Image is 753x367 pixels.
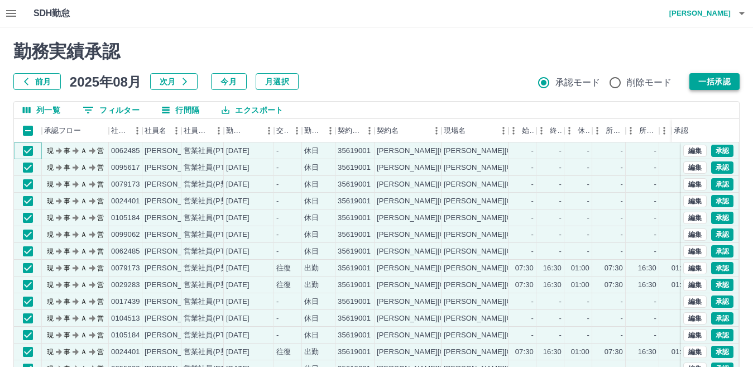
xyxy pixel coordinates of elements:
div: - [559,146,562,156]
div: - [587,213,589,223]
div: 35619001 [338,330,371,341]
div: 所定開始 [592,119,626,142]
div: - [654,179,656,190]
text: 現 [47,214,54,222]
div: [PERSON_NAME][GEOGRAPHIC_DATA] [377,246,515,257]
div: 現場名 [442,119,509,142]
div: 営業社員(PT契約) [184,163,242,173]
text: 事 [64,281,70,289]
button: 列選択 [14,102,69,118]
div: 社員番号 [111,119,129,142]
div: - [276,313,279,324]
button: 承認 [711,312,733,325]
div: - [654,330,656,341]
div: [PERSON_NAME] [145,280,205,290]
div: - [276,297,279,307]
div: 0095617 [111,163,140,173]
text: 事 [64,264,70,272]
div: 営業社員(P契約) [184,196,238,207]
div: 所定開始 [606,119,623,142]
div: - [621,297,623,307]
div: 契約コード [335,119,375,142]
div: - [559,213,562,223]
div: [PERSON_NAME][GEOGRAPHIC_DATA]西部共同調理場 [444,246,633,257]
div: - [276,246,279,257]
div: - [587,146,589,156]
button: 編集 [683,262,707,274]
text: 営 [97,281,104,289]
text: Ａ [80,247,87,255]
div: - [654,146,656,156]
div: 休日 [304,297,319,307]
text: 事 [64,147,70,155]
div: - [531,330,534,341]
text: Ａ [80,164,87,171]
div: [PERSON_NAME][GEOGRAPHIC_DATA]西部共同調理場 [444,179,633,190]
div: 0105184 [111,330,140,341]
div: 営業社員(P契約) [184,263,238,274]
text: 営 [97,247,104,255]
button: 承認 [711,228,733,241]
text: 事 [64,180,70,188]
text: Ａ [80,314,87,322]
div: - [654,246,656,257]
div: 休日 [304,196,319,207]
div: [PERSON_NAME][GEOGRAPHIC_DATA] [377,213,515,223]
button: メニュー [289,122,305,139]
text: 営 [97,264,104,272]
div: 社員名 [142,119,181,142]
div: - [587,297,589,307]
text: 事 [64,247,70,255]
div: 35619001 [338,313,371,324]
div: - [587,246,589,257]
text: 現 [47,164,54,171]
div: [PERSON_NAME][GEOGRAPHIC_DATA]西部共同調理場 [444,313,633,324]
div: 始業 [522,119,534,142]
div: [PERSON_NAME] [145,163,205,173]
div: - [621,313,623,324]
div: 35619001 [338,146,371,156]
div: - [531,297,534,307]
button: 承認 [711,346,733,358]
div: - [276,330,279,341]
div: 07:30 [515,280,534,290]
div: 契約コード [338,119,361,142]
div: [PERSON_NAME][GEOGRAPHIC_DATA] [377,297,515,307]
div: - [559,196,562,207]
div: 休日 [304,313,319,324]
div: - [587,230,589,240]
div: [DATE] [226,330,250,341]
div: [PERSON_NAME][GEOGRAPHIC_DATA] [377,313,515,324]
div: - [654,297,656,307]
button: 編集 [683,228,707,241]
text: 事 [64,331,70,339]
div: [PERSON_NAME][GEOGRAPHIC_DATA] [377,163,515,173]
div: 35619001 [338,230,371,240]
div: - [654,230,656,240]
div: - [276,179,279,190]
div: [DATE] [226,179,250,190]
text: 現 [47,314,54,322]
div: - [654,213,656,223]
div: [DATE] [226,196,250,207]
div: - [587,196,589,207]
div: 0079173 [111,179,140,190]
button: メニュー [210,122,227,139]
button: メニュー [168,122,185,139]
text: Ａ [80,331,87,339]
div: 休日 [304,146,319,156]
text: Ａ [80,197,87,205]
div: [PERSON_NAME][GEOGRAPHIC_DATA] [377,179,515,190]
div: - [654,163,656,173]
text: 営 [97,214,104,222]
h2: 勤務実績承認 [13,41,740,62]
div: - [559,163,562,173]
div: 0062485 [111,146,140,156]
button: メニュー [361,122,378,139]
div: - [531,230,534,240]
div: - [531,179,534,190]
div: 01:00 [571,280,589,290]
div: [PERSON_NAME] [145,230,205,240]
div: - [621,213,623,223]
div: [PERSON_NAME] [145,297,205,307]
